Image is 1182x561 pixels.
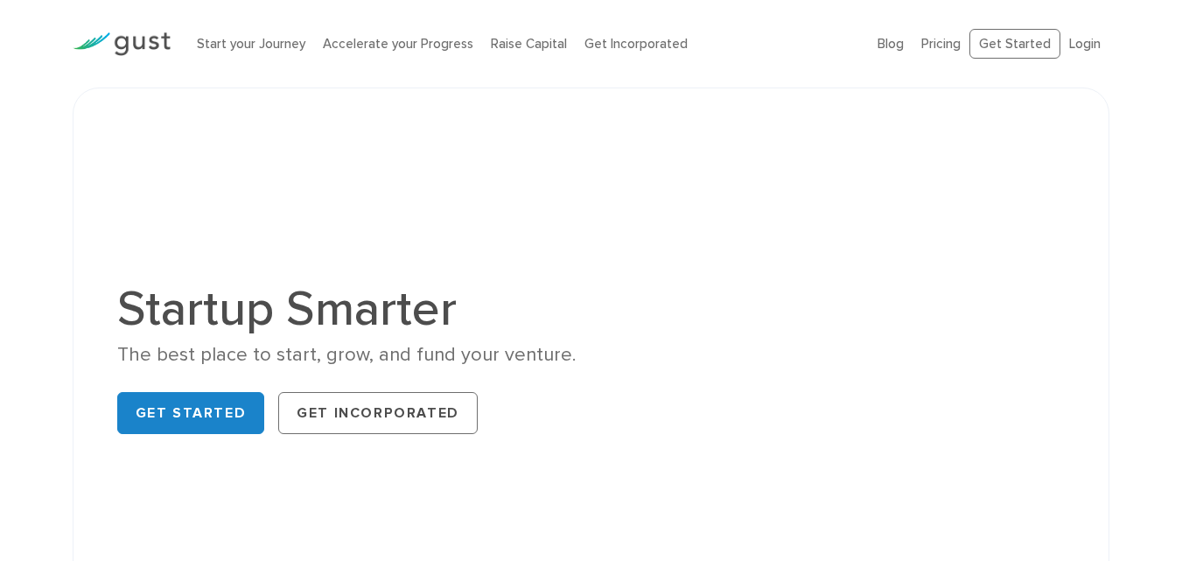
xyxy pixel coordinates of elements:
a: Accelerate your Progress [323,36,473,52]
a: Login [1069,36,1101,52]
a: Get Started [969,29,1060,60]
h1: Startup Smarter [117,284,578,333]
a: Get Started [117,392,265,434]
div: The best place to start, grow, and fund your venture. [117,342,578,368]
a: Start your Journey [197,36,305,52]
a: Get Incorporated [584,36,688,52]
a: Raise Capital [491,36,567,52]
a: Pricing [921,36,961,52]
a: Blog [878,36,904,52]
img: Gust-Logo [73,32,171,56]
a: Get Incorporated [278,392,478,434]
